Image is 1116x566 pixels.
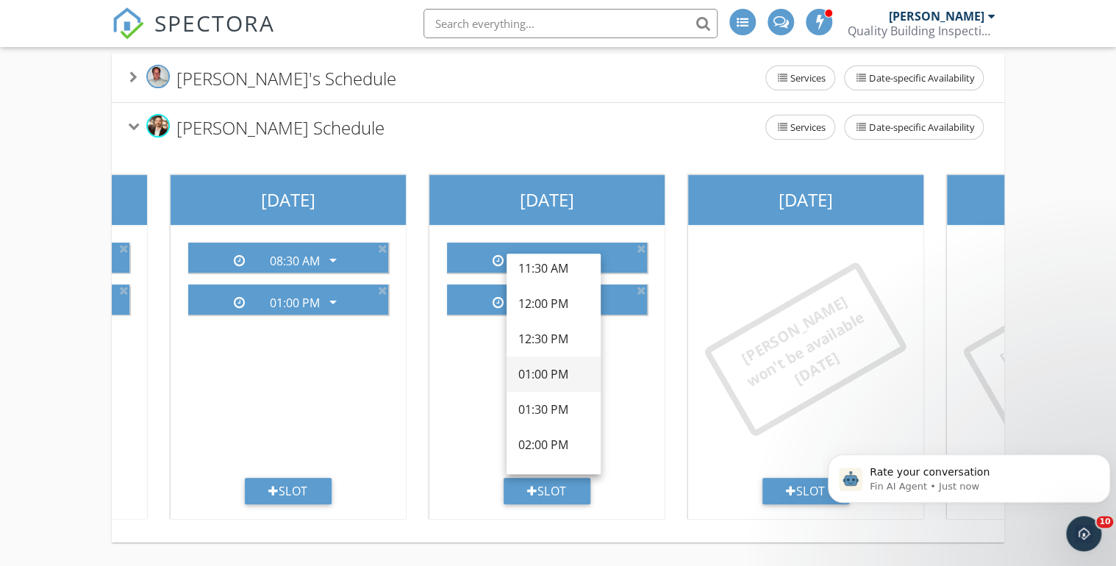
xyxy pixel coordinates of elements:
[822,423,1116,526] iframe: Intercom notifications message
[766,115,834,139] span: Services
[766,66,834,90] span: Services
[845,66,983,90] span: Date-specific Availability
[518,365,589,383] div: 01:00 PM
[518,259,589,277] div: 11:30 AM
[727,284,884,414] div: [PERSON_NAME] won't be available [DATE]
[518,436,589,454] div: 02:00 PM
[112,20,275,51] a: SPECTORA
[423,9,718,38] input: Search everything...
[518,295,589,312] div: 12:00 PM
[324,251,342,269] i: arrow_drop_down
[245,478,332,504] div: Slot
[518,330,589,348] div: 12:30 PM
[583,251,601,269] i: arrow_drop_down
[1066,516,1101,551] iframe: Intercom live chat
[270,296,320,309] div: 01:00 PM
[518,471,589,489] div: 02:30 PM
[154,7,275,38] span: SPECTORA
[146,114,170,137] img: img_6551.jpg
[848,24,995,38] div: Quality Building Inspections
[688,175,923,225] div: [DATE]
[888,9,984,24] div: [PERSON_NAME]
[324,293,342,311] i: arrow_drop_down
[518,401,589,418] div: 01:30 PM
[1096,516,1113,528] span: 10
[146,65,170,88] img: head_shot.jpg
[171,175,406,225] div: [DATE]
[429,175,665,225] div: [DATE]
[112,7,144,40] img: The Best Home Inspection Software - Spectora
[504,478,590,504] div: Slot
[176,115,384,139] span: [PERSON_NAME] Schedule
[270,254,320,268] div: 08:30 AM
[176,65,396,90] span: [PERSON_NAME]'s Schedule
[845,115,983,139] span: Date-specific Availability
[762,478,849,504] div: Slot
